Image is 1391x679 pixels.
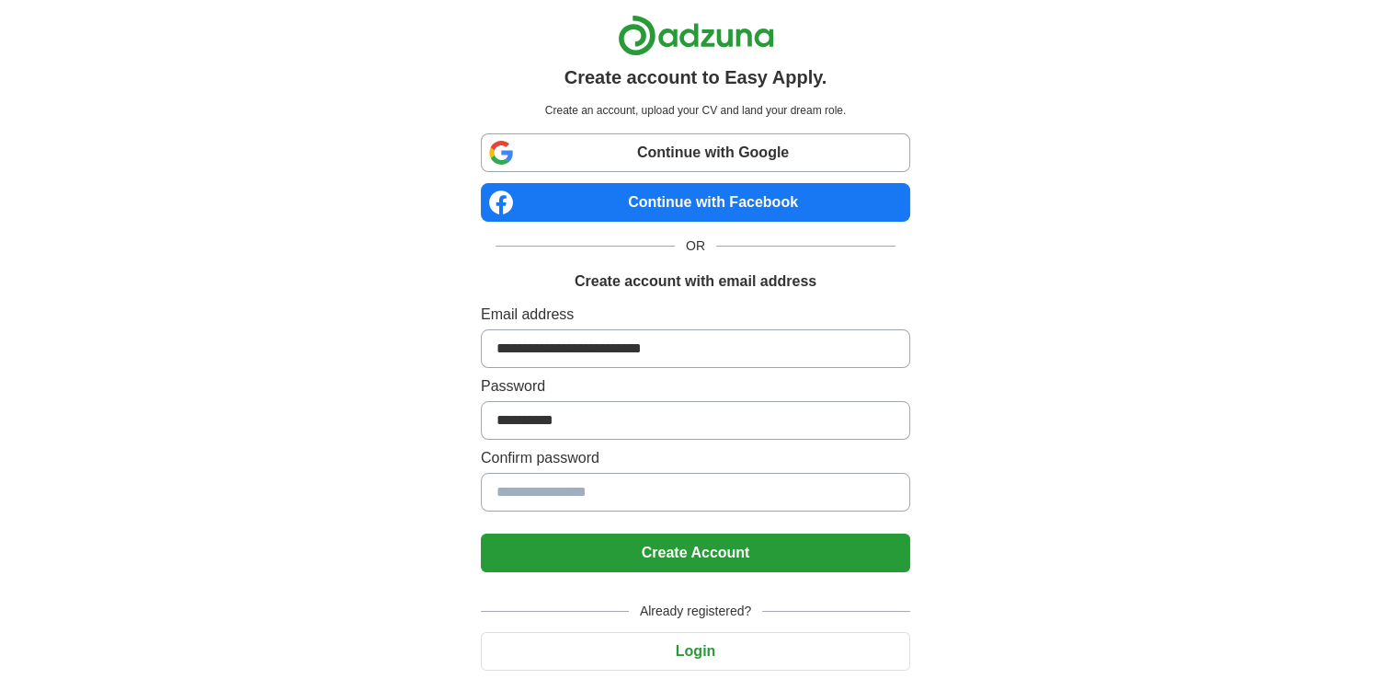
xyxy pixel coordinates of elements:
a: Continue with Google [481,133,910,172]
h1: Create account with email address [575,270,816,293]
a: Login [481,643,910,659]
button: Login [481,632,910,671]
button: Create Account [481,534,910,572]
p: Create an account, upload your CV and land your dream role. [485,102,906,119]
span: Already registered? [629,602,762,621]
h1: Create account to Easy Apply. [564,63,827,91]
a: Continue with Facebook [481,183,910,222]
span: OR [675,236,716,256]
img: Adzuna logo [618,15,774,56]
label: Password [481,375,910,397]
label: Confirm password [481,447,910,469]
label: Email address [481,304,910,326]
